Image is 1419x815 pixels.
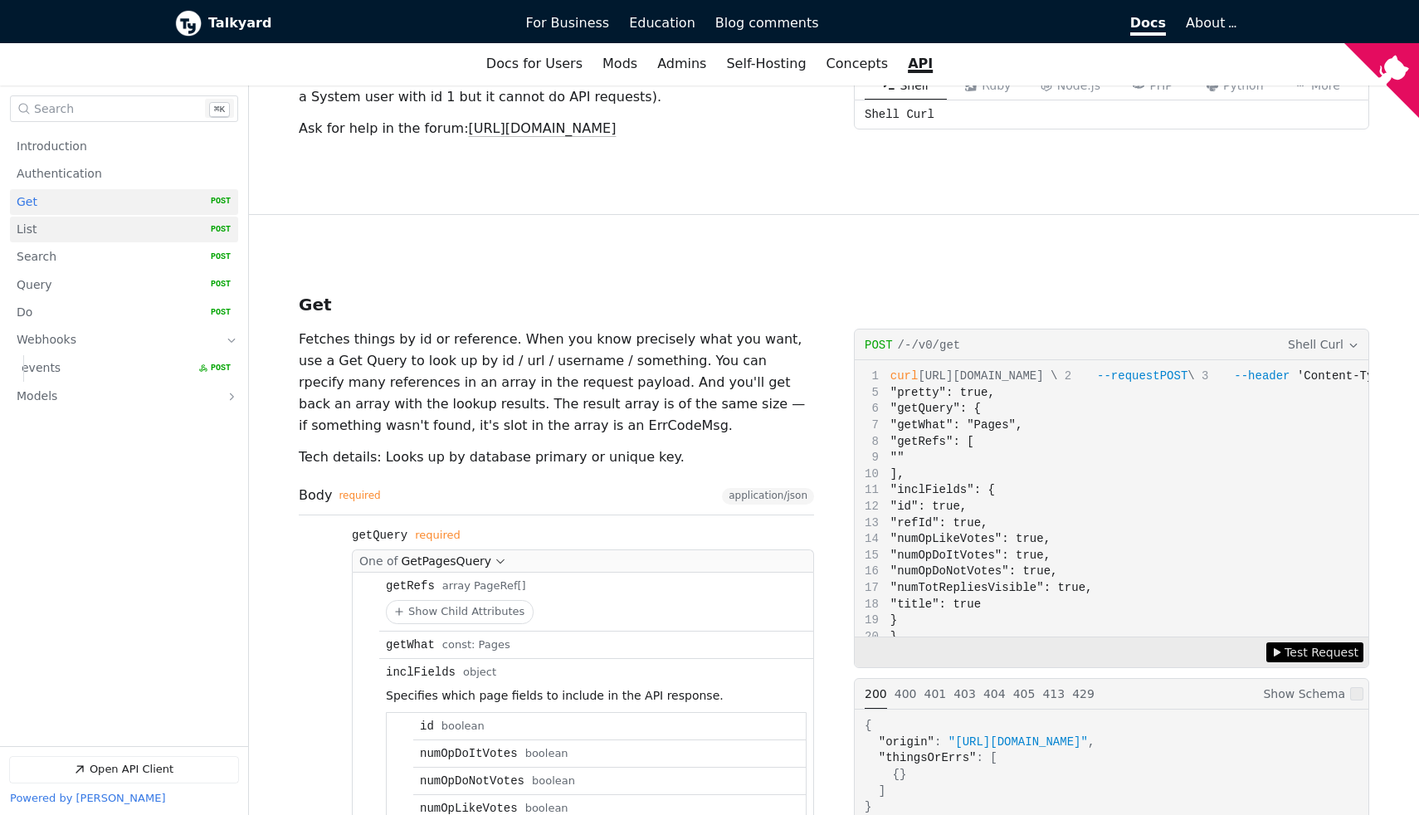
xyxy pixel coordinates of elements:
[17,139,87,154] span: Introduction
[339,490,380,502] div: required
[299,295,332,315] h3: Get
[983,687,1006,700] span: 404
[1130,15,1166,36] span: Docs
[1160,369,1188,383] span: POST
[1266,642,1363,662] button: Test Request
[1088,735,1095,749] span: ,
[17,194,37,210] span: Get
[17,245,231,271] a: Search POST
[592,50,647,78] a: Mods
[299,488,381,503] span: Body
[1013,687,1036,700] span: 405
[1057,79,1100,92] span: Node.js
[401,554,491,568] span: GetPagesQuery
[198,196,231,207] span: POST
[17,328,208,354] a: Webhooks
[629,15,695,31] span: Education
[890,613,897,627] span: }
[879,735,934,749] span: "origin"
[352,529,407,542] div: getQuery
[17,272,231,298] a: Query POST
[386,666,456,679] div: inclFields
[359,554,397,568] span: One of
[17,305,32,320] span: Do
[890,549,1051,562] span: "numOpDoItVotes": true,
[10,757,238,783] a: Open API Client
[893,768,900,781] span: {
[479,639,510,652] span: Pages
[17,383,208,410] a: Models
[17,166,102,182] span: Authentication
[516,9,620,37] a: For Business
[352,549,814,572] button: One ofGetPagesQuery
[198,307,231,319] span: POST
[198,363,231,374] span: POST
[1276,72,1358,100] button: More
[214,105,220,115] span: ⌘
[976,751,983,764] span: :
[890,564,1058,578] span: "numOpDoNotVotes": true,
[386,686,807,705] p: Specifies which page fields to include in the API response.
[865,719,871,732] span: {
[948,735,1088,749] span: "[URL][DOMAIN_NAME]"
[890,435,974,448] span: "getRefs": [
[17,189,231,215] a: Get POST
[420,720,434,733] div: id
[898,339,961,352] span: /-/v0/get
[890,630,897,643] span: }
[890,467,905,481] span: ],
[22,361,61,377] span: events
[17,388,57,404] span: Models
[209,102,230,118] kbd: k
[900,768,906,781] span: }
[208,12,503,34] b: Talkyard
[865,800,871,813] span: }
[17,277,52,293] span: Query
[469,120,617,136] a: [URL][DOMAIN_NAME]
[716,50,816,78] a: Self-Hosting
[865,369,1057,383] span: [URL][DOMAIN_NAME] \
[34,102,74,115] span: Search
[175,10,503,37] a: Talkyard logoTalkyard
[1311,79,1340,92] span: More
[175,10,202,37] img: Talkyard logo
[1285,643,1358,661] span: Test Request
[934,735,941,749] span: :
[420,774,524,788] div: numOpDoNotVotes
[441,720,485,733] span: boolean
[982,79,1011,92] span: Ruby
[619,9,705,37] a: Education
[890,451,905,464] span: ""
[17,161,231,187] a: Authentication
[879,751,977,764] span: "thingsOrErrs"
[1057,369,1194,383] span: \
[17,300,231,325] a: Do POST
[1258,679,1368,709] label: Show Schema
[898,50,943,78] a: API
[895,687,917,700] span: 400
[890,598,981,611] span: "title": true
[890,581,1093,594] span: "numTotRepliesVisible": true,
[1186,15,1234,31] a: About
[198,251,231,263] span: POST
[442,639,479,652] div: const:
[829,9,1177,37] a: Docs
[1286,335,1360,354] button: Shell Curl
[924,687,946,700] span: 401
[705,9,829,37] a: Blog comments
[1223,79,1264,92] span: Python
[647,50,716,78] a: Admins
[1149,79,1172,92] span: PHP
[900,79,928,92] span: Shell
[420,802,518,815] div: numOpLikeVotes
[890,532,1051,545] span: "numOpLikeVotes": true,
[990,751,997,764] span: [
[879,784,885,798] span: ]
[415,530,460,542] div: required
[890,402,981,415] span: "getQuery": {
[420,747,518,760] div: numOpDoItVotes
[525,748,568,760] span: boolean
[715,15,819,31] span: Blog comments
[854,100,1369,129] div: Shell Curl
